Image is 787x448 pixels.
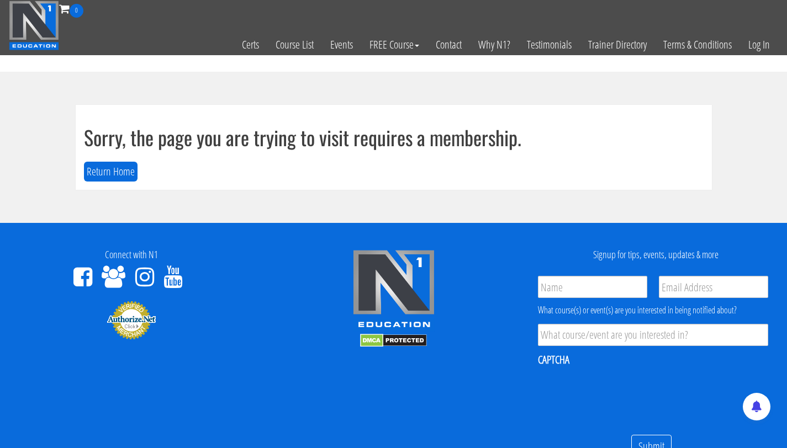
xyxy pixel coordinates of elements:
[538,276,647,298] input: Name
[267,18,322,72] a: Course List
[70,4,83,18] span: 0
[740,18,778,72] a: Log In
[538,303,768,317] div: What course(s) or event(s) are you interested in being notified about?
[84,126,704,148] h1: Sorry, the page you are trying to visit requires a membership.
[580,18,655,72] a: Trainer Directory
[107,300,156,340] img: Authorize.Net Merchant - Click to Verify
[360,334,427,347] img: DMCA.com Protection Status
[659,276,768,298] input: Email Address
[538,353,569,367] label: CAPTCHA
[519,18,580,72] a: Testimonials
[84,162,138,182] button: Return Home
[8,249,254,260] h4: Connect with N1
[234,18,267,72] a: Certs
[538,374,706,417] iframe: reCAPTCHA
[538,324,768,346] input: What course/event are you interested in?
[361,18,427,72] a: FREE Course
[9,1,59,50] img: n1-education
[59,1,83,16] a: 0
[322,18,361,72] a: Events
[470,18,519,72] a: Why N1?
[655,18,740,72] a: Terms & Conditions
[352,249,435,331] img: n1-edu-logo
[427,18,470,72] a: Contact
[533,249,779,260] h4: Signup for tips, events, updates & more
